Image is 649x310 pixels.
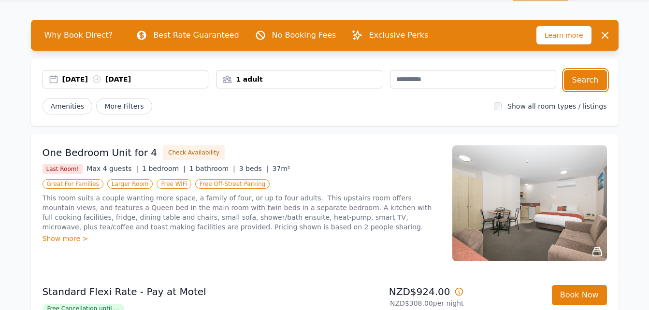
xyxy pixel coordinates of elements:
span: 1 bedroom | [142,165,186,172]
p: NZD$308.00 per night [329,298,464,308]
button: Amenities [43,98,93,114]
label: Show all room types / listings [507,102,606,110]
button: Check Availability [163,145,225,160]
span: Max 4 guests | [87,165,138,172]
span: Great For Families [43,179,103,189]
span: Why Book Direct? [37,26,121,45]
span: Free WiFi [157,179,191,189]
div: 1 adult [216,74,382,84]
p: Standard Flexi Rate - Pay at Motel [43,285,321,298]
p: This room suits a couple wanting more space, a family of four, or up to four adults. This upstair... [43,193,441,232]
span: Learn more [536,26,591,44]
div: [DATE] [DATE] [62,74,208,84]
span: 1 bathroom | [189,165,235,172]
span: 3 beds | [239,165,269,172]
span: Free Off-Street Parking [195,179,270,189]
div: Show more > [43,234,441,243]
h3: One Bedroom Unit for 4 [43,146,158,159]
p: NZD$924.00 [329,285,464,298]
span: 37m² [272,165,290,172]
span: Larger Room [107,179,153,189]
button: Book Now [552,285,607,305]
span: Last Room! [43,164,83,174]
p: Best Rate Guaranteed [153,29,239,41]
button: Search [564,70,607,90]
p: Exclusive Perks [369,29,428,41]
p: No Booking Fees [272,29,336,41]
span: More Filters [96,98,152,114]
